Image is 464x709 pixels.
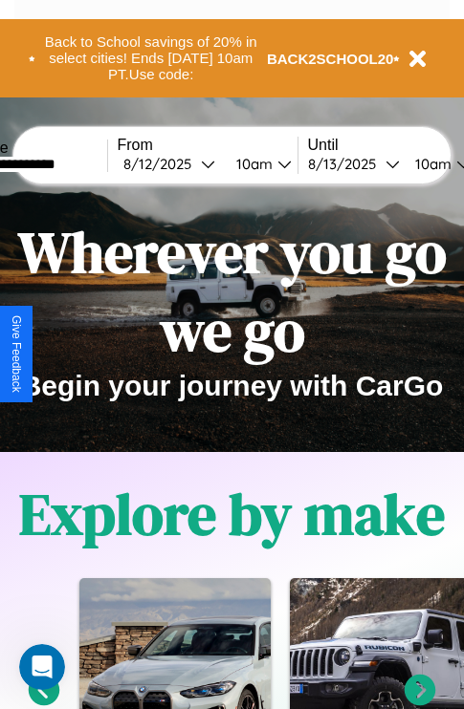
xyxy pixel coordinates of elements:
[267,51,394,67] b: BACK2SCHOOL20
[308,155,386,173] div: 8 / 13 / 2025
[118,137,298,154] label: From
[10,315,23,393] div: Give Feedback
[221,154,298,174] button: 10am
[19,475,445,553] h1: Explore by make
[123,155,201,173] div: 8 / 12 / 2025
[227,155,277,173] div: 10am
[406,155,456,173] div: 10am
[35,29,267,88] button: Back to School savings of 20% in select cities! Ends [DATE] 10am PT.Use code:
[118,154,221,174] button: 8/12/2025
[19,644,65,690] iframe: Intercom live chat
